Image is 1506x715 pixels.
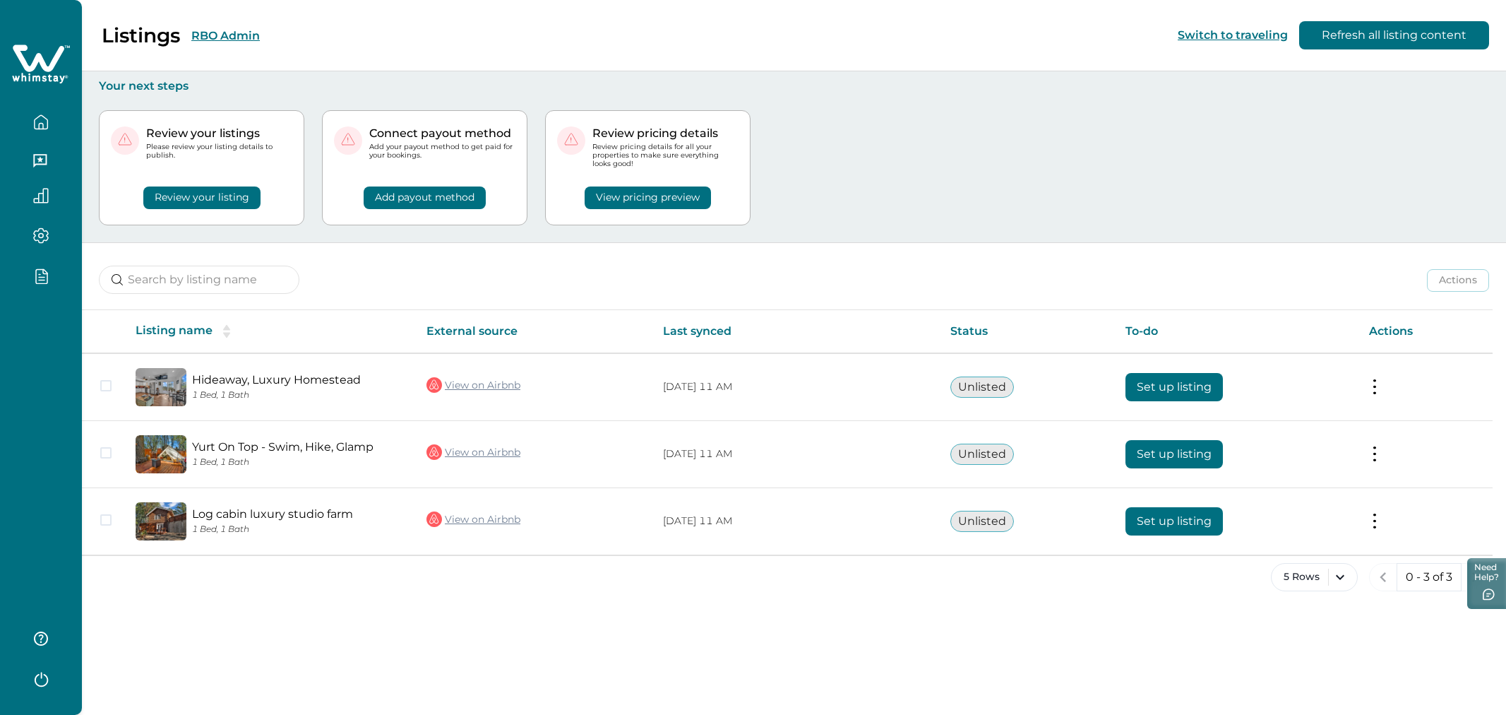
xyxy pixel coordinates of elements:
p: Connect payout method [369,126,515,141]
button: View pricing preview [585,187,711,209]
th: Listing name [124,310,415,353]
a: View on Airbnb [426,510,520,528]
p: Add your payout method to get paid for your bookings. [369,143,515,160]
img: propertyImage_Yurt On Top - Swim, Hike, Glamp [136,435,186,473]
button: RBO Admin [191,29,260,42]
p: Review your listings [146,126,292,141]
button: Add payout method [364,187,486,209]
input: Search by listing name [99,266,299,294]
img: propertyImage_Hideaway, Luxury Homestead [136,368,186,406]
button: Actions [1427,269,1489,292]
button: Switch to traveling [1178,28,1288,42]
p: Review pricing details [592,126,739,141]
p: Review pricing details for all your properties to make sure everything looks good! [592,143,739,169]
button: previous page [1369,563,1397,591]
a: View on Airbnb [426,376,520,394]
a: Hideaway, Luxury Homestead [192,373,404,386]
button: Set up listing [1125,507,1223,536]
p: 1 Bed, 1 Bath [192,457,404,468]
th: Status [939,310,1114,353]
button: Refresh all listing content [1299,21,1489,49]
p: Please review your listing details to publish. [146,143,292,160]
th: To-do [1114,310,1358,353]
button: Set up listing [1125,373,1223,401]
button: Unlisted [950,377,1014,398]
a: Yurt On Top - Swim, Hike, Glamp [192,440,404,454]
p: Your next steps [99,79,1489,93]
p: 1 Bed, 1 Bath [192,390,404,401]
button: 0 - 3 of 3 [1397,563,1462,591]
p: [DATE] 11 AM [663,380,927,394]
a: Log cabin luxury studio farm [192,507,404,521]
a: View on Airbnb [426,443,520,461]
button: Unlisted [950,444,1014,465]
th: Last synced [652,310,938,353]
button: next page [1461,563,1489,591]
button: sorting [213,324,241,338]
button: Unlisted [950,511,1014,532]
th: External source [415,310,652,353]
button: Review your listing [143,187,261,209]
p: [DATE] 11 AM [663,514,927,528]
p: Listings [102,23,180,47]
p: 0 - 3 of 3 [1406,570,1452,584]
p: [DATE] 11 AM [663,447,927,461]
button: 5 Rows [1271,563,1358,591]
img: propertyImage_Log cabin luxury studio farm [136,502,186,540]
th: Actions [1358,310,1493,353]
button: Set up listing [1125,440,1223,468]
p: 1 Bed, 1 Bath [192,524,404,535]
